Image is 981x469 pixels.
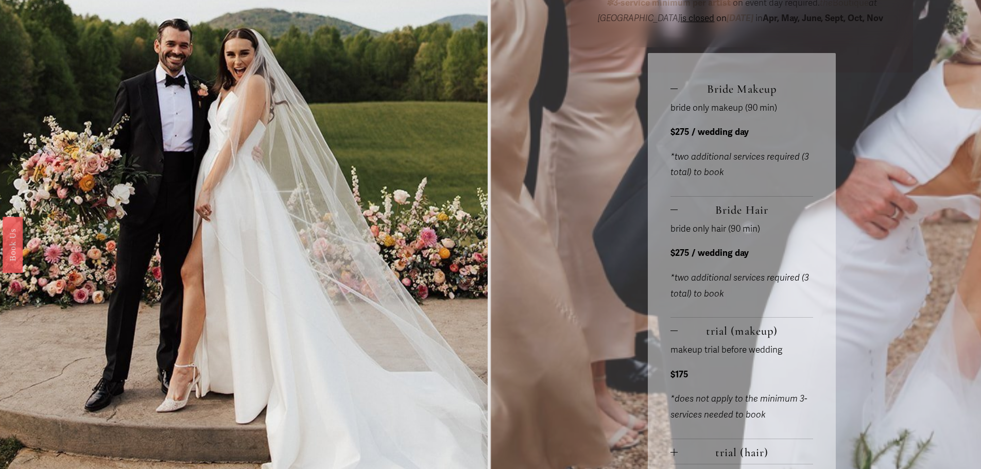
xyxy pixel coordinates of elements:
[753,13,885,24] span: in
[670,439,813,464] button: trial (hair)
[670,100,813,196] div: Bride Makeup
[670,342,813,438] div: trial (makeup)
[678,82,813,96] span: Bride Makeup
[670,127,749,137] strong: $275 / wedding day
[670,393,807,420] em: *does not apply to the minimum 3-services needed to book
[670,248,749,258] strong: $275 / wedding day
[670,76,813,100] button: Bride Makeup
[727,13,753,24] em: [DATE]
[670,369,689,380] strong: $175
[670,221,813,237] p: bride only hair (90 min)
[670,221,813,317] div: Bride Hair
[678,203,813,217] span: Bride Hair
[670,151,809,178] em: *two additional services required (3 total) to book
[680,13,714,24] span: is closed
[763,13,883,24] strong: Apr, May, June, Sept, Oct, Nov
[670,272,809,299] em: *two additional services required (3 total) to book
[670,197,813,221] button: Bride Hair
[670,318,813,342] button: trial (makeup)
[678,324,813,338] span: trial (makeup)
[3,216,23,272] a: Book Us
[670,342,813,358] p: makeup trial before wedding
[670,100,813,116] p: bride only makeup (90 min)
[678,445,813,459] span: trial (hair)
